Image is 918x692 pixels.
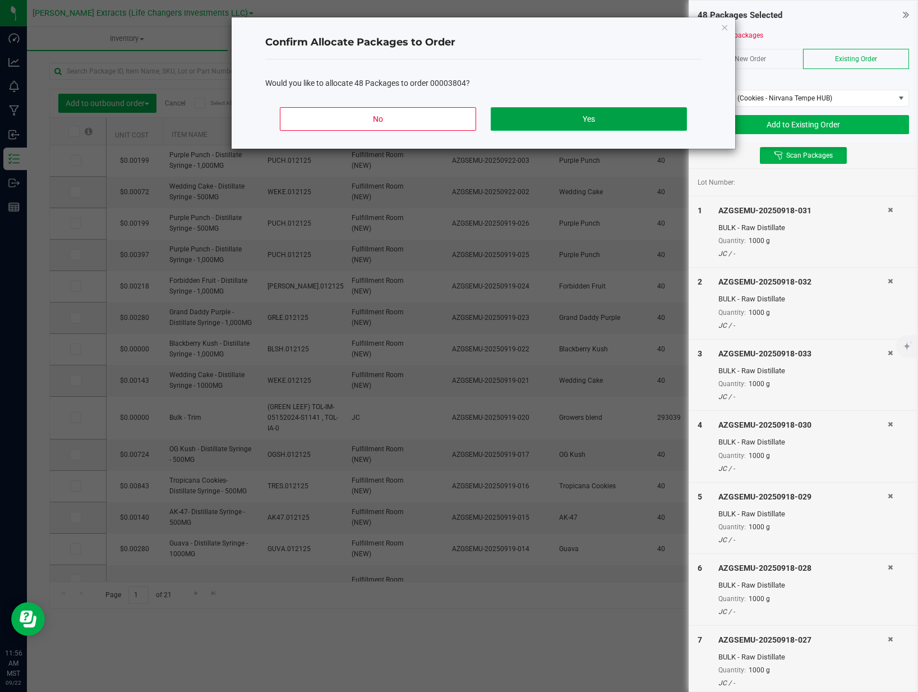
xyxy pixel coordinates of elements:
button: Close [721,20,728,34]
h4: Confirm Allocate Packages to Order [265,35,702,50]
div: Would you like to allocate 48 Packages to order 00003804? [265,77,702,89]
button: Yes [491,107,687,131]
button: No [280,107,476,131]
iframe: Resource center [11,602,45,636]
